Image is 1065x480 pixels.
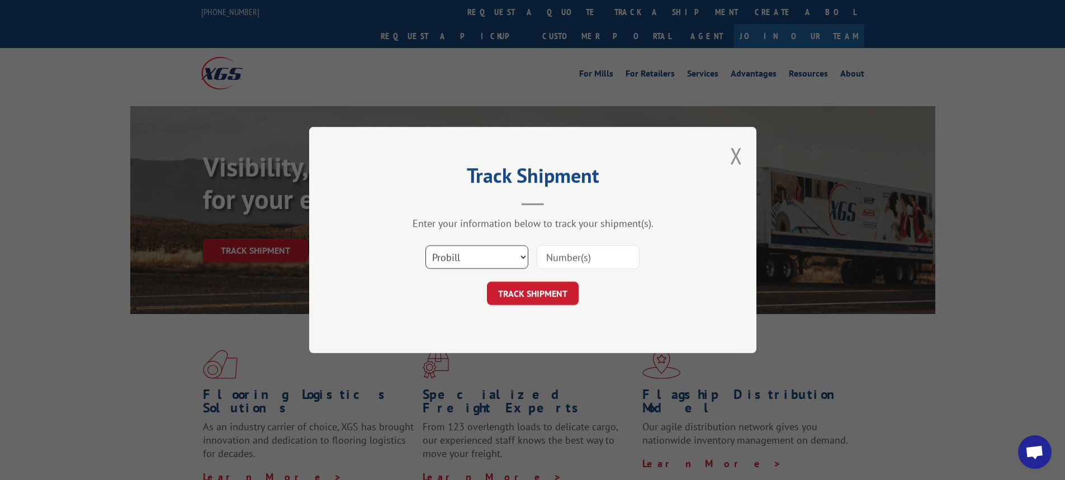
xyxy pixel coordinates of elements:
[730,141,742,170] button: Close modal
[365,217,700,230] div: Enter your information below to track your shipment(s).
[365,168,700,189] h2: Track Shipment
[487,282,579,305] button: TRACK SHIPMENT
[537,245,640,269] input: Number(s)
[1018,435,1052,469] div: Open chat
